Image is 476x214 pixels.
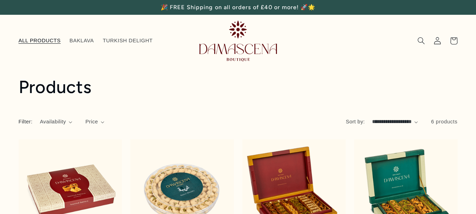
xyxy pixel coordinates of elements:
span: Price [85,118,98,126]
a: Damascena Boutique [197,18,280,64]
a: BAKLAVA [65,33,98,49]
span: 6 products [431,119,458,124]
h2: Filter: [19,118,33,126]
span: BAKLAVA [69,37,94,44]
span: 🎉 FREE Shipping on all orders of £40 or more! 🚀🌟 [161,4,315,11]
span: ALL PRODUCTS [19,37,61,44]
h1: Products [19,76,458,98]
span: Availability [40,118,66,126]
span: TURKISH DELIGHT [103,37,153,44]
a: TURKISH DELIGHT [98,33,157,49]
label: Sort by: [346,119,365,124]
img: Damascena Boutique [199,20,277,61]
summary: Price [85,118,104,126]
summary: Availability (0 selected) [40,118,73,126]
summary: Search [413,33,429,49]
a: ALL PRODUCTS [14,33,65,49]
